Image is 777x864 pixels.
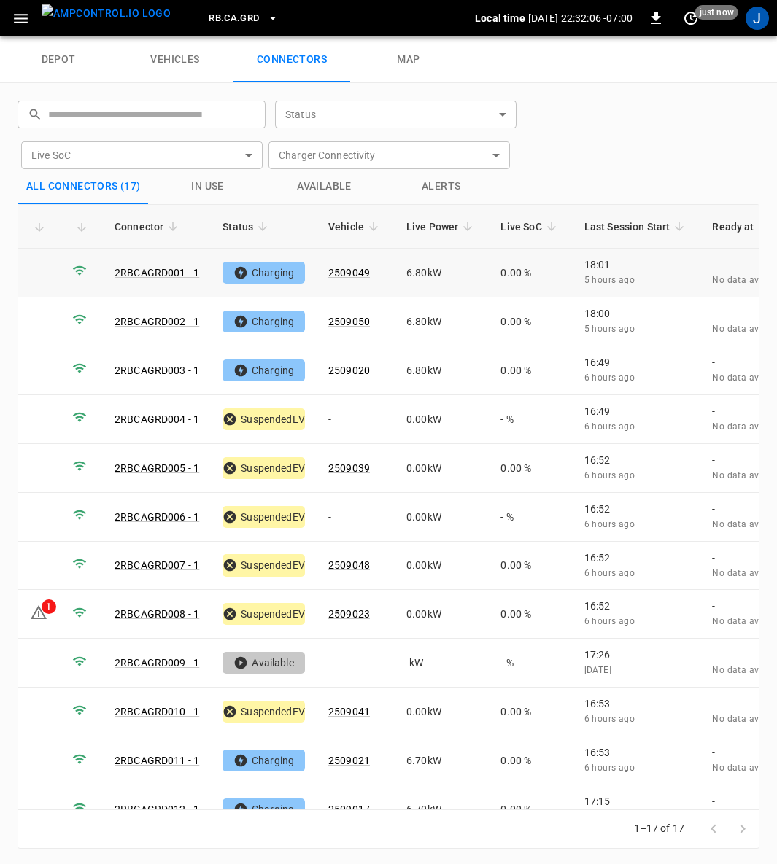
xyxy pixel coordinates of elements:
td: - [317,639,395,688]
div: Charging [223,311,305,332]
span: Connector [115,218,182,236]
div: Charging [223,359,305,381]
a: 2RBCAGRD002 - 1 [115,316,199,327]
a: 2509048 [328,559,370,571]
img: ampcontrol.io logo [42,4,171,23]
a: 2509049 [328,267,370,279]
p: 18:01 [584,257,689,272]
span: 6 hours ago [584,470,635,480]
span: 6 hours ago [584,373,635,383]
p: 17:26 [584,647,689,662]
p: 16:52 [584,599,689,613]
a: vehicles [117,36,233,83]
p: 16:49 [584,355,689,370]
a: 2RBCAGRD001 - 1 [115,267,199,279]
span: 6 hours ago [584,421,635,432]
span: 6 hours ago [584,519,635,529]
button: RB.CA.GRD [203,4,284,33]
td: 0.00 % [489,346,572,395]
div: profile-icon [746,7,769,30]
a: map [350,36,467,83]
div: Charging [223,750,305,771]
a: 2RBCAGRD008 - 1 [115,608,199,620]
td: 6.80 kW [395,249,490,297]
td: 0.00 % [489,542,572,591]
td: 0.00 % [489,444,572,493]
a: 2RBCAGRD011 - 1 [115,755,199,766]
div: 1 [42,599,56,614]
td: 0.00 kW [395,590,490,639]
span: 6 hours ago [584,616,635,626]
td: - % [489,493,572,542]
td: 0.00 kW [395,444,490,493]
td: 0.00 kW [395,688,490,736]
span: [DATE] [584,665,611,675]
button: in use [150,169,266,204]
td: 6.80 kW [395,346,490,395]
div: Available [223,652,305,674]
div: Charging [223,798,305,820]
td: 0.00 % [489,785,572,834]
a: 2RBCAGRD010 - 1 [115,706,199,717]
span: 5 hours ago [584,275,635,285]
span: Live SoC [500,218,560,236]
a: 2RBCAGRD005 - 1 [115,462,199,474]
p: 16:53 [584,745,689,760]
td: 0.00 % [489,249,572,297]
td: - % [489,395,572,444]
td: 6.70 kW [395,736,490,785]
a: 2RBCAGRD009 - 1 [115,657,199,669]
span: just now [695,5,738,20]
span: 6 hours ago [584,568,635,578]
button: set refresh interval [679,7,703,30]
span: Live Power [406,218,478,236]
td: 0.00 kW [395,395,490,444]
p: 16:52 [584,550,689,565]
div: SuspendedEV [223,701,305,723]
p: [DATE] 22:32:06 -07:00 [528,11,633,26]
td: 0.00 % [489,736,572,785]
div: SuspendedEV [223,603,305,625]
span: 5 hours ago [584,324,635,334]
td: 6.70 kW [395,785,490,834]
span: 6 hours ago [584,714,635,724]
td: - [317,395,395,444]
span: 6 hours ago [584,763,635,773]
a: 2RBCAGRD007 - 1 [115,559,199,571]
a: 2509050 [328,316,370,327]
a: 2509041 [328,706,370,717]
button: Available [266,169,383,204]
a: 2509017 [328,803,370,815]
a: 2RBCAGRD006 - 1 [115,511,199,523]
p: 16:52 [584,453,689,467]
td: - [317,493,395,542]
button: All Connectors (17) [18,169,150,204]
p: 18:00 [584,306,689,321]
a: 2RBCAGRD003 - 1 [115,365,199,376]
span: Vehicle [328,218,383,236]
span: RB.CA.GRD [209,10,259,27]
div: SuspendedEV [223,506,305,528]
a: connectors [233,36,350,83]
td: 0.00 kW [395,542,490,591]
a: 2509023 [328,608,370,620]
td: 0.00 % [489,297,572,346]
span: Ready at [712,218,773,236]
div: SuspendedEV [223,554,305,576]
div: SuspendedEV [223,457,305,479]
div: SuspendedEV [223,408,305,430]
p: 17:15 [584,794,689,809]
td: 0.00 % [489,590,572,639]
p: 1–17 of 17 [634,821,685,836]
p: 16:53 [584,696,689,711]
a: 2509039 [328,462,370,474]
td: 0.00 % [489,688,572,736]
button: Alerts [383,169,500,204]
p: Local time [475,11,525,26]
a: 2509021 [328,755,370,766]
p: 16:52 [584,502,689,516]
div: Charging [223,262,305,284]
td: - kW [395,639,490,688]
span: Last Session Start [584,218,689,236]
a: 2RBCAGRD004 - 1 [115,413,199,425]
